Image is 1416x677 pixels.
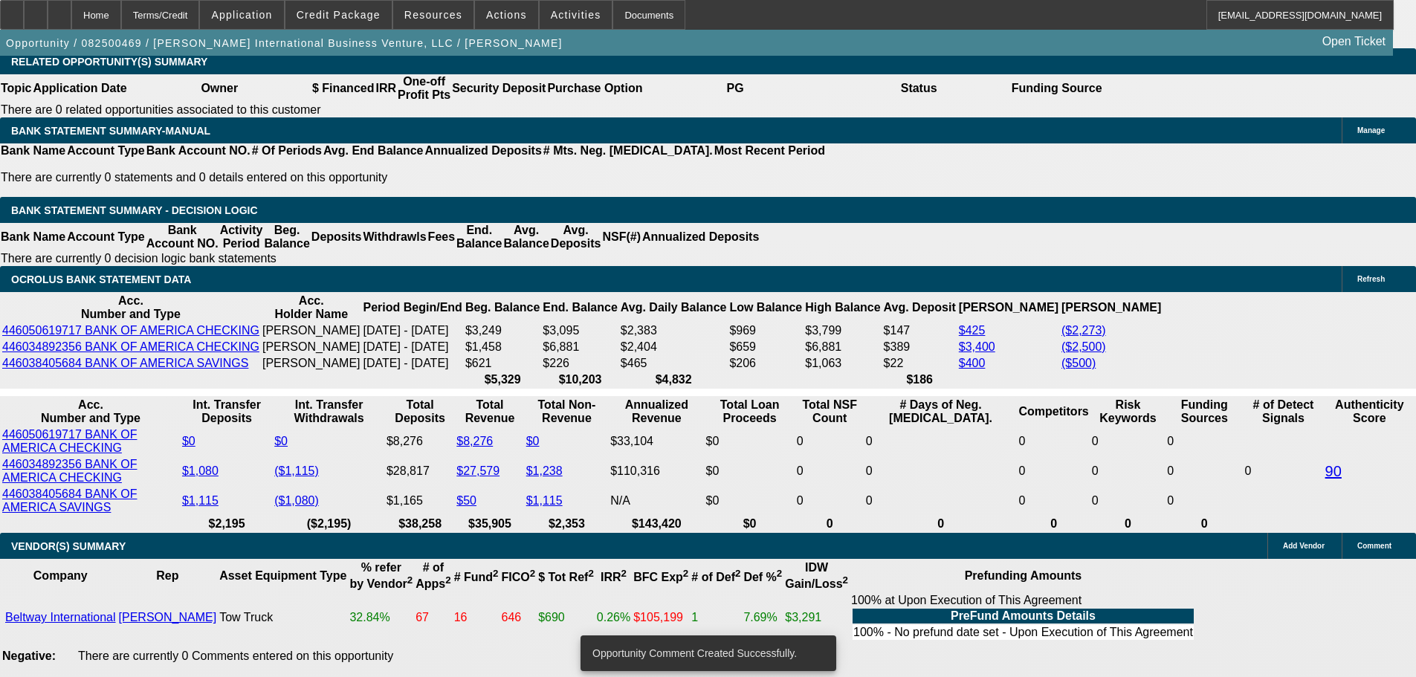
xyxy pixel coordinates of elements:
a: 446038405684 BANK OF AMERICA SAVINGS [2,357,248,369]
span: Bank Statement Summary - Decision Logic [11,204,258,216]
a: Beltway International [5,611,116,623]
th: Avg. Daily Balance [620,294,728,322]
td: 0 [865,457,1017,485]
th: Beg. Balance [465,294,540,322]
th: $0 [705,516,795,531]
th: Bank Account NO. [146,143,251,158]
th: Acc. Holder Name [262,294,361,322]
span: Activities [551,9,601,21]
b: # Fund [454,571,499,583]
a: ($2,273) [1061,324,1106,337]
td: $6,881 [804,340,881,354]
td: $969 [728,323,803,338]
td: 0 [1091,457,1165,485]
th: 0 [1091,516,1165,531]
td: 0 [1244,427,1322,515]
th: Total Non-Revenue [526,398,608,426]
td: $3,249 [465,323,540,338]
th: Beg. Balance [263,223,310,251]
th: Avg. Deposits [550,223,602,251]
span: Actions [486,9,527,21]
th: PG [643,74,827,103]
td: $1,458 [465,340,540,354]
td: 0 [1018,427,1090,456]
th: Account Type [66,143,146,158]
td: Tow Truck [219,593,347,642]
td: $659 [728,340,803,354]
td: $22 [883,356,957,371]
td: 1 [691,593,741,642]
td: 0.26% [596,593,631,642]
a: $8,276 [456,435,493,447]
th: Int. Transfer Withdrawals [274,398,384,426]
b: # of Apps [416,561,450,590]
span: Application [211,9,272,21]
th: Risk Keywords [1091,398,1165,426]
th: $10,203 [542,372,618,387]
td: 0 [796,457,864,485]
td: [PERSON_NAME] [262,340,361,354]
th: Most Recent Period [714,143,826,158]
a: ($500) [1061,357,1096,369]
a: $1,238 [526,464,563,477]
th: $5,329 [465,372,540,387]
th: Bank Account NO. [146,223,219,251]
td: $226 [542,356,618,371]
th: Acc. Number and Type [1,294,260,322]
button: Actions [475,1,538,29]
b: % refer by Vendor [349,561,413,590]
a: $50 [456,494,476,507]
th: Funding Sources [1166,398,1242,426]
th: 0 [1166,516,1242,531]
span: Resources [404,9,462,21]
sup: 2 [735,568,740,579]
td: N/A [610,487,703,515]
a: 446050619717 BANK OF AMERICA CHECKING [2,428,137,454]
a: $425 [959,324,986,337]
td: 32.84% [349,593,413,642]
sup: 2 [621,568,627,579]
td: 0 [865,487,1017,515]
b: IRR [601,571,627,583]
th: $38,258 [386,516,454,531]
b: Prefunding Amounts [965,569,1082,582]
th: High Balance [804,294,881,322]
td: $1,165 [386,487,454,515]
sup: 2 [407,574,413,586]
b: $ Tot Ref [538,571,594,583]
td: 0 [1166,427,1242,456]
button: Credit Package [285,1,392,29]
th: Authenticity Score [1325,398,1415,426]
th: NSF(#) [601,223,641,251]
th: $2,195 [181,516,272,531]
sup: 2 [843,574,848,586]
a: 446050619717 BANK OF AMERICA CHECKING [2,324,259,337]
td: [DATE] - [DATE] [363,323,463,338]
div: 100% at Upon Execution of This Agreement [851,594,1195,641]
span: Credit Package [297,9,381,21]
sup: 2 [683,568,688,579]
td: $1,063 [804,356,881,371]
button: Activities [540,1,612,29]
a: Open Ticket [1316,29,1391,54]
b: BFC Exp [633,571,688,583]
td: 0 [865,427,1017,456]
td: 0 [1166,457,1242,485]
th: Application Date [32,74,127,103]
sup: 2 [530,568,535,579]
sup: 2 [493,568,498,579]
td: 0 [1091,427,1165,456]
b: Asset Equipment Type [219,569,346,582]
td: [DATE] - [DATE] [363,356,463,371]
th: Total Revenue [456,398,523,426]
td: $3,291 [784,593,849,642]
sup: 2 [588,568,593,579]
th: [PERSON_NAME] [958,294,1059,322]
td: 0 [1018,487,1090,515]
sup: 2 [777,568,782,579]
th: Deposits [311,223,363,251]
th: # Of Periods [251,143,323,158]
th: Owner [128,74,311,103]
th: Total Deposits [386,398,454,426]
div: $110,316 [610,464,702,478]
